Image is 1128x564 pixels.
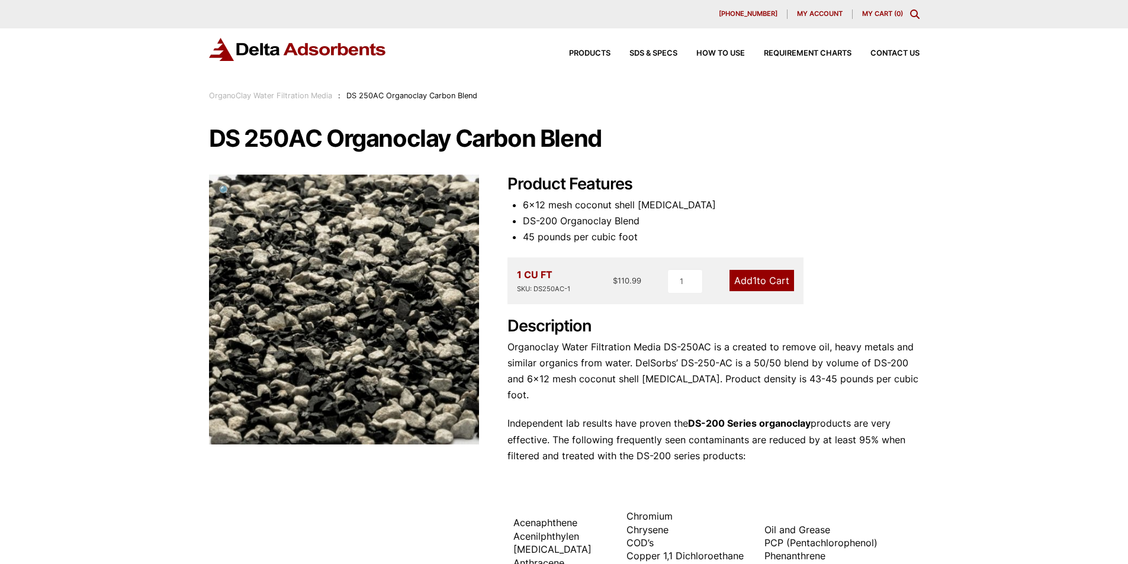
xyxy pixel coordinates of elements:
[910,9,920,19] div: Toggle Modal Content
[629,50,677,57] span: SDS & SPECS
[729,270,794,291] a: Add1to Cart
[523,197,920,213] li: 6×12 mesh coconut shell [MEDICAL_DATA]
[764,50,851,57] span: Requirement Charts
[753,275,757,286] span: 1
[517,267,570,294] div: 1 CU FT
[218,184,232,197] span: 🔍
[745,50,851,57] a: Requirement Charts
[523,229,920,245] li: 45 pounds per cubic foot
[862,9,903,18] a: My Cart (0)
[346,91,477,100] span: DS 250AC Organoclay Carbon Blend
[719,11,777,17] span: [PHONE_NUMBER]
[523,213,920,229] li: DS-200 Organoclay Blend
[550,50,610,57] a: Products
[870,50,920,57] span: Contact Us
[517,283,570,295] div: SKU: DS250AC-1
[507,317,920,336] h2: Description
[709,9,788,19] a: [PHONE_NUMBER]
[696,50,745,57] span: How to Use
[507,175,920,194] h2: Product Features
[209,175,242,207] a: View full-screen image gallery
[610,50,677,57] a: SDS & SPECS
[507,339,920,404] p: Organoclay Water Filtration Media DS-250AC is a created to remove oil, heavy metals and similar o...
[677,50,745,57] a: How to Use
[569,50,610,57] span: Products
[788,9,853,19] a: My account
[613,276,618,285] span: $
[209,91,332,100] a: OrganoClay Water Filtration Media
[209,38,387,61] img: Delta Adsorbents
[797,11,843,17] span: My account
[613,276,641,285] bdi: 110.99
[209,175,479,444] img: DS 250AC Organoclay Carbon Blend
[338,91,340,100] span: :
[209,126,920,151] h1: DS 250AC Organoclay Carbon Blend
[688,417,811,429] strong: DS-200 Series organoclay
[896,9,901,18] span: 0
[507,415,920,464] p: Independent lab results have proven the products are very effective. The following frequently see...
[851,50,920,57] a: Contact Us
